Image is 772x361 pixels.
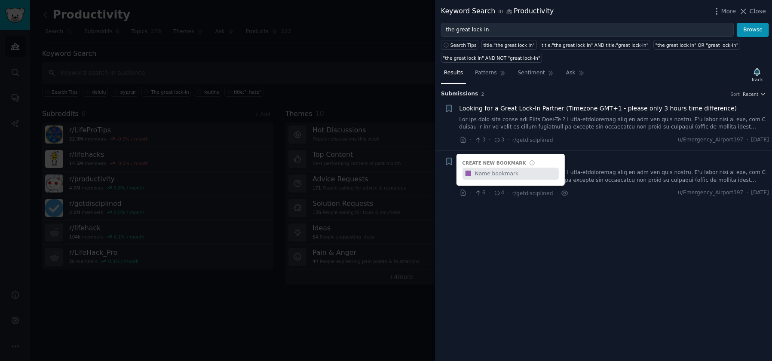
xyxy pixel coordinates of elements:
span: [DATE] [751,189,769,197]
span: Search Tips [450,42,477,48]
span: r/getdisciplined [512,190,553,196]
div: "the great lock in" OR "great lock-in" [656,42,738,48]
a: Sentiment [515,66,557,84]
a: "the great lock in" OR "great lock-in" [653,40,740,50]
span: r/getdisciplined [512,137,553,143]
span: More [721,7,736,16]
input: Try a keyword related to your business [441,23,734,37]
span: Recent [743,91,758,97]
span: · [489,189,490,198]
button: Recent [743,91,766,97]
span: 4 [493,189,504,197]
a: Patterns [472,66,509,84]
button: Track [748,66,766,84]
span: Ask [566,69,576,77]
div: Track [751,76,763,83]
a: Results [441,66,466,84]
a: title:"the great lock in" AND title:"great lock-in" [540,40,651,50]
span: Patterns [475,69,496,77]
span: 3 [475,136,485,144]
div: title:"the great lock in" [484,42,535,48]
span: [DATE] [751,136,769,144]
a: title:"the great lock in" [481,40,537,50]
span: Results [444,69,463,77]
span: · [489,135,490,144]
span: in [498,8,503,15]
span: 3 [493,136,504,144]
button: Browse [737,23,769,37]
span: · [556,189,558,198]
a: Ask [563,66,588,84]
span: 2 [481,92,484,97]
input: Name bookmark [473,168,558,180]
div: Create new bookmark [463,160,526,166]
div: "the great lock in" AND NOT "great lock-in" [443,55,540,61]
span: u/Emergency_Airport397 [678,136,743,144]
button: Search Tips [441,40,478,50]
div: Sort [731,91,740,97]
a: Lor ips dolo sita conse adi Elits Doei-Te ? I utla-etdoloremag aliq en adm ven quis nostru. E'u l... [460,169,769,184]
span: · [747,136,748,144]
span: · [470,135,472,144]
span: · [508,135,509,144]
span: · [470,189,472,198]
button: More [712,7,736,16]
span: Close [750,7,766,16]
span: · [508,189,509,198]
span: 6 [475,189,485,197]
div: Keyword Search Productivity [441,6,554,17]
span: u/Emergency_Airport397 [678,189,743,197]
span: Sentiment [518,69,545,77]
span: Submission s [441,90,478,98]
a: Looking for a Great Lock-In Partner (Timezone GMT+1 - please only 3 hours time difference) [460,104,737,113]
a: "the great lock in" AND NOT "great lock-in" [441,53,542,63]
div: title:"the great lock in" AND title:"great lock-in" [542,42,649,48]
a: Lor ips dolo sita conse adi Elits Doei-Te ? I utla-etdoloremag aliq en adm ven quis nostru. E'u l... [460,116,769,131]
button: Close [739,7,766,16]
span: · [747,189,748,197]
